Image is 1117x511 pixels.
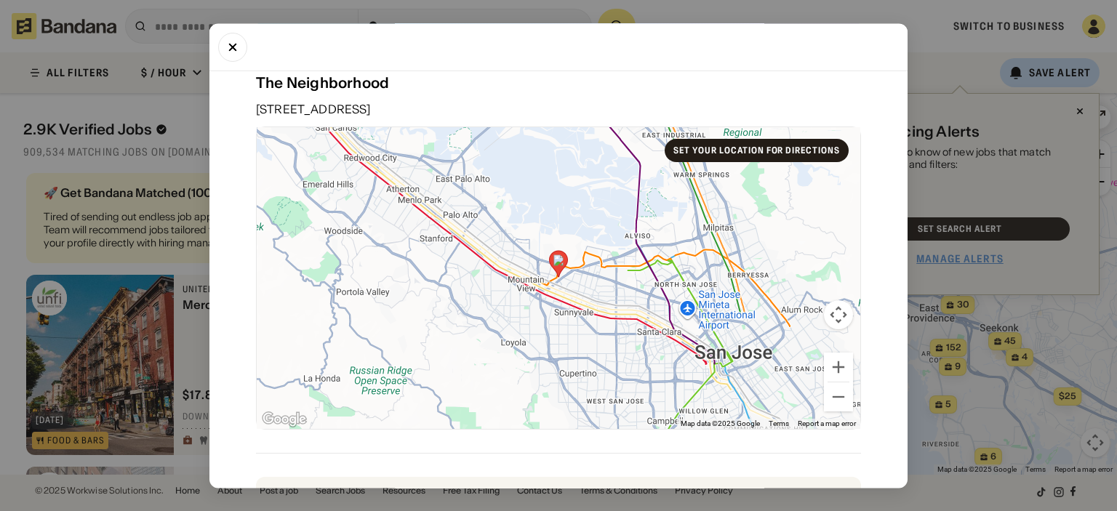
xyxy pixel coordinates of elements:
[665,139,849,162] a: Set your location for directions
[824,353,853,382] button: Zoom in
[256,103,861,115] div: [STREET_ADDRESS]
[824,382,853,411] button: Zoom out
[256,74,861,92] div: The Neighborhood
[260,410,308,429] img: Google
[260,410,308,429] a: Open this area in Google Maps (opens a new window)
[673,146,840,155] div: Set your location for directions
[218,32,247,61] button: Close
[681,420,760,428] span: Map data ©2025 Google
[769,420,789,428] a: Terms (opens in new tab)
[798,420,856,428] a: Report a map error
[824,300,853,329] button: Map camera controls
